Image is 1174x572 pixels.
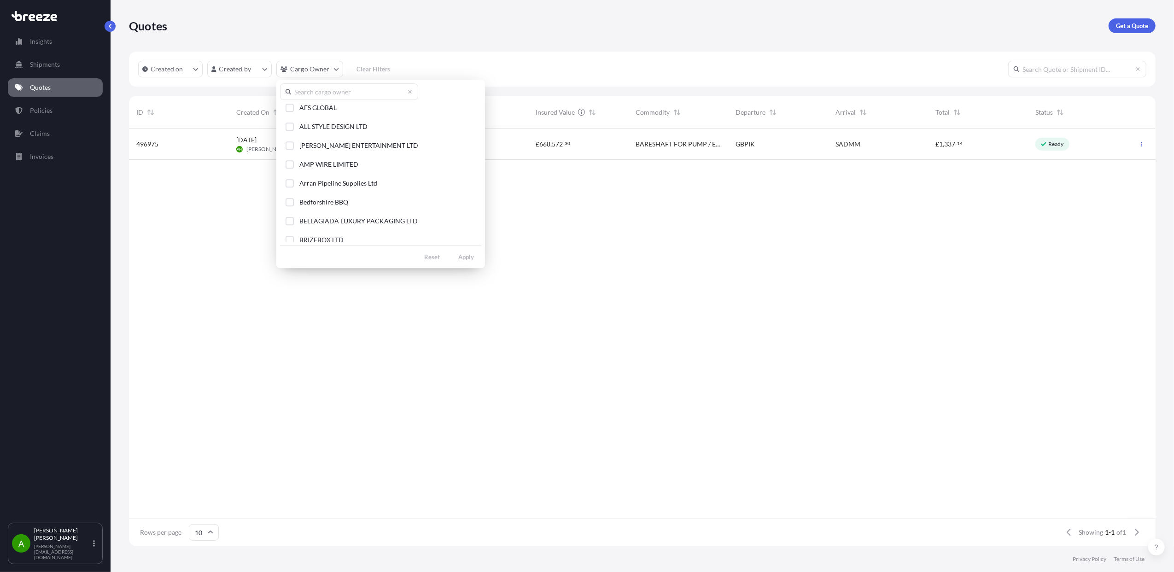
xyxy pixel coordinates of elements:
[299,179,377,188] span: Arran Pipeline Supplies Ltd
[299,235,344,245] span: BRIZEBOX LTD
[299,122,368,131] span: ALL STYLE DESIGN LTD
[280,104,481,242] div: Select Option
[280,118,481,135] button: ALL STYLE DESIGN LTD
[299,160,358,169] span: AMP WIRE LIMITED
[417,250,447,264] button: Reset
[280,175,481,192] button: Arran Pipeline Supplies Ltd
[280,83,418,100] input: Search cargo owner
[424,252,440,262] p: Reset
[280,156,481,173] button: AMP WIRE LIMITED
[299,198,348,207] span: Bedforshire BBQ
[280,193,481,210] button: Bedforshire BBQ
[280,212,481,229] button: BELLAGIADA LUXURY PACKAGING LTD
[458,252,474,262] p: Apply
[280,99,481,116] button: AFS GLOBAL
[276,80,485,268] div: cargoOwner Filter options
[299,141,418,150] span: [PERSON_NAME] ENTERTAINMENT LTD
[299,103,337,112] span: AFS GLOBAL
[299,216,418,226] span: BELLAGIADA LUXURY PACKAGING LTD
[451,250,481,264] button: Apply
[280,231,481,248] button: BRIZEBOX LTD
[280,137,481,154] button: [PERSON_NAME] ENTERTAINMENT LTD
